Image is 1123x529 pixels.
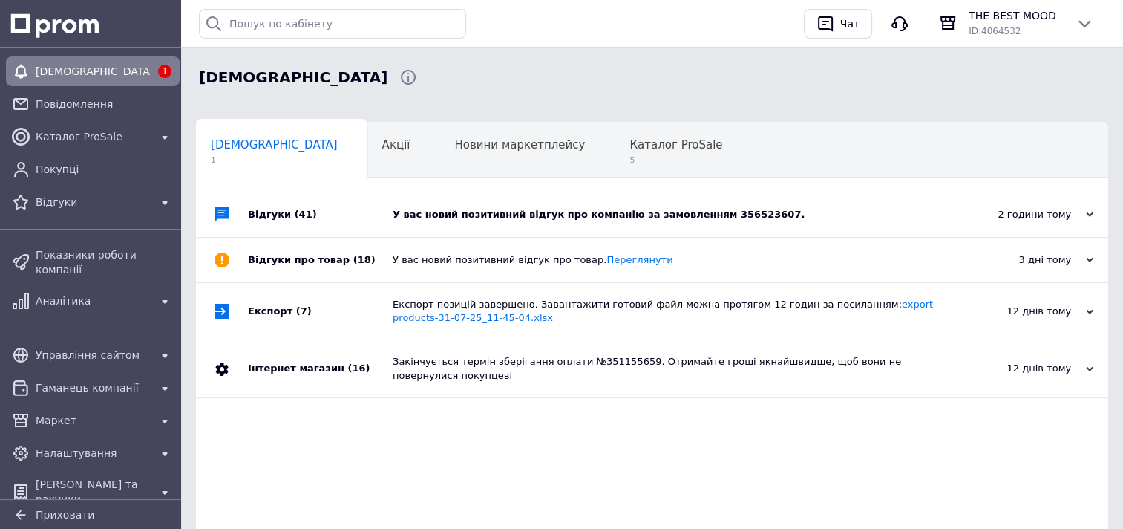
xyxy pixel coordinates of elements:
button: Чат [804,9,872,39]
span: Покупці [36,162,174,177]
span: Маркет [36,413,150,428]
span: Показники роботи компанії [36,247,174,277]
div: 12 днів тому [945,305,1093,318]
span: 1 [158,65,171,78]
span: [PERSON_NAME] та рахунки [36,477,150,507]
span: [DEMOGRAPHIC_DATA] [36,64,150,79]
div: Чат [837,13,862,35]
div: У вас новий позитивний відгук про компанію за замовленням 356523607. [393,208,945,221]
span: Відгуки [36,195,150,210]
span: (18) [353,254,376,265]
span: Гаманець компанії [36,380,150,395]
a: export-products-31-07-25_11-45-04.xlsx [393,299,937,323]
div: Інтернет магазин [248,340,393,397]
span: Акції [382,138,410,152]
span: Каталог ProSale [629,138,722,152]
div: У вас новий позитивний відгук про товар. [393,253,945,267]
a: Переглянути [606,254,672,265]
span: Приховати [36,509,94,521]
span: (7) [296,305,312,317]
span: (41) [295,209,317,220]
span: Сповіщення [199,67,387,88]
div: Відгуки [248,192,393,237]
span: Управління сайтом [36,348,150,363]
span: ID: 4064532 [969,26,1021,36]
div: 3 дні тому [945,253,1093,267]
span: THE BEST MOOD [969,8,1064,23]
span: 5 [629,155,722,166]
div: 2 години тому [945,208,1093,221]
span: Каталог ProSale [36,129,150,144]
div: Закінчується термін зберігання оплати №351155659. Отримайте гроші якнайшвидше, щоб вони не поверн... [393,355,945,382]
span: Налаштування [36,446,150,461]
div: Відгуки про товар [248,238,393,282]
span: Повідомлення [36,97,174,111]
div: Експорт [248,283,393,340]
span: (16) [347,363,370,374]
input: Пошук по кабінету [199,9,466,39]
div: 12 днів тому [945,362,1093,375]
span: Аналітика [36,293,150,308]
span: Новини маркетплейсу [454,138,585,152]
span: 1 [211,155,338,166]
span: [DEMOGRAPHIC_DATA] [211,138,338,152]
div: Експорт позицій завершено. Завантажити готовий файл можна протягом 12 годин за посиланням: [393,298,945,325]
